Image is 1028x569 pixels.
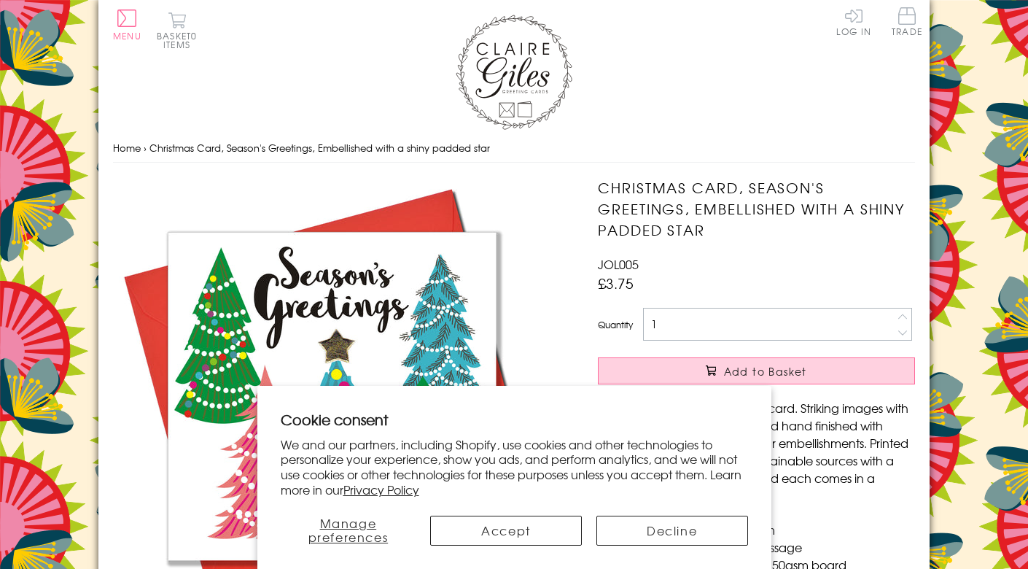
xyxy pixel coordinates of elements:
span: 0 items [163,29,197,51]
a: Log In [836,7,871,36]
span: JOL005 [598,255,639,273]
span: £3.75 [598,273,634,293]
h2: Cookie consent [281,409,748,430]
label: Quantity [598,318,633,331]
span: Menu [113,29,141,42]
h1: Christmas Card, Season's Greetings, Embellished with a shiny padded star [598,177,915,240]
a: Privacy Policy [343,481,419,498]
span: › [144,141,147,155]
button: Menu [113,9,141,40]
span: Christmas Card, Season's Greetings, Embellished with a shiny padded star [149,141,490,155]
span: Add to Basket [724,364,807,379]
nav: breadcrumbs [113,133,915,163]
button: Manage preferences [280,516,416,546]
button: Accept [430,516,582,546]
img: Claire Giles Greetings Cards [456,15,572,130]
p: We and our partners, including Shopify, use cookies and other technologies to personalize your ex... [281,437,748,498]
a: Home [113,141,141,155]
button: Add to Basket [598,357,915,384]
span: Trade [892,7,922,36]
span: Manage preferences [308,514,389,546]
button: Decline [596,516,748,546]
button: Basket0 items [157,12,197,49]
a: Trade [892,7,922,39]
